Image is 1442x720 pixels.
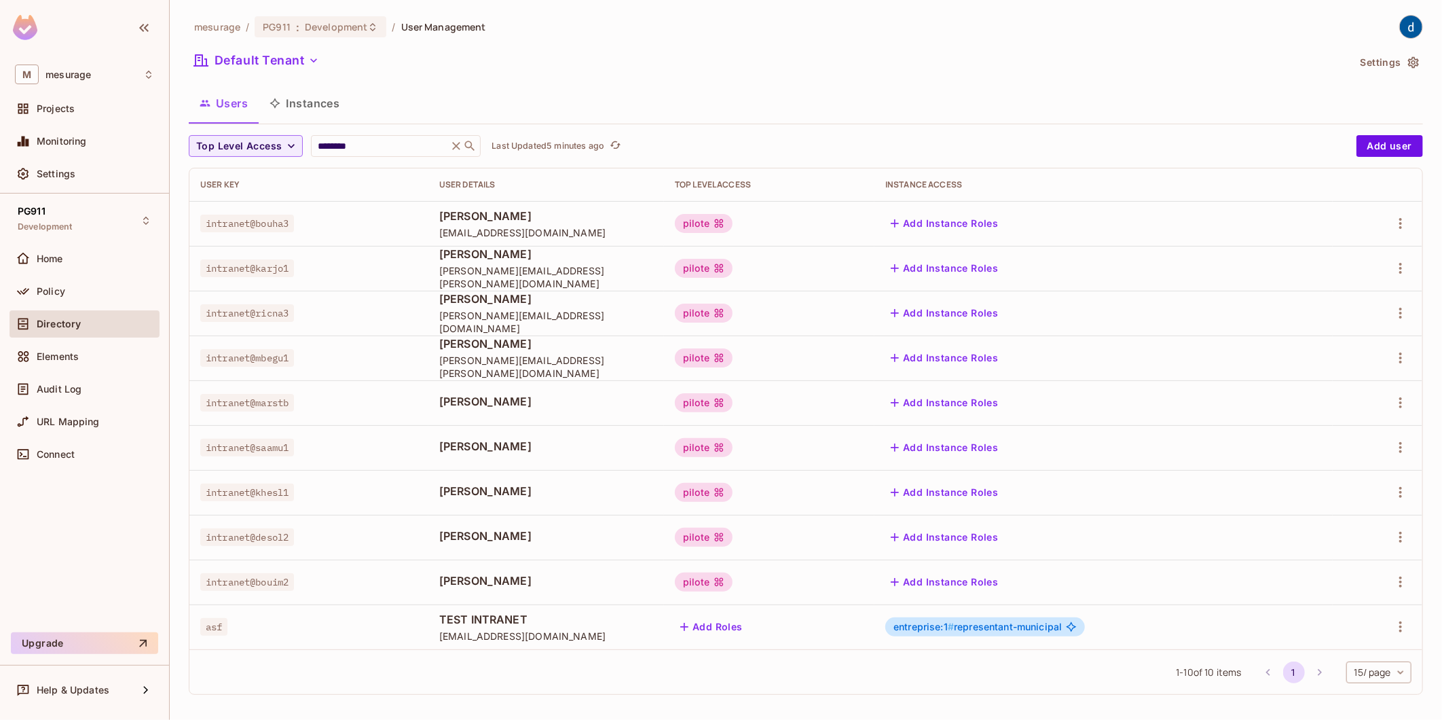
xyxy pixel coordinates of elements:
[263,20,291,33] span: PG911
[200,484,294,501] span: intranet@khesl1
[610,139,621,153] span: refresh
[189,86,259,120] button: Users
[439,309,653,335] span: [PERSON_NAME][EMAIL_ADDRESS][DOMAIN_NAME]
[439,573,653,588] span: [PERSON_NAME]
[15,65,39,84] span: M
[439,354,653,380] span: [PERSON_NAME][EMAIL_ADDRESS][PERSON_NAME][DOMAIN_NAME]
[439,264,653,290] span: [PERSON_NAME][EMAIL_ADDRESS][PERSON_NAME][DOMAIN_NAME]
[439,528,653,543] span: [PERSON_NAME]
[37,168,75,179] span: Settings
[259,86,350,120] button: Instances
[200,259,294,277] span: intranet@karjo1
[1176,665,1241,680] span: 1 - 10 of 10 items
[885,302,1003,324] button: Add Instance Roles
[189,50,325,71] button: Default Tenant
[295,22,300,33] span: :
[885,257,1003,279] button: Add Instance Roles
[439,226,653,239] span: [EMAIL_ADDRESS][DOMAIN_NAME]
[200,618,227,636] span: asf
[37,449,75,460] span: Connect
[439,439,653,454] span: [PERSON_NAME]
[1400,16,1422,38] img: dev 911gcl
[675,528,733,547] div: pilote
[885,437,1003,458] button: Add Instance Roles
[675,573,733,592] div: pilote
[37,416,100,427] span: URL Mapping
[439,336,653,351] span: [PERSON_NAME]
[37,319,81,329] span: Directory
[439,630,653,643] span: [EMAIL_ADDRESS][DOMAIN_NAME]
[607,138,623,154] button: refresh
[200,528,294,546] span: intranet@desol2
[885,571,1003,593] button: Add Instance Roles
[45,69,91,80] span: Workspace: mesurage
[1255,662,1333,683] nav: pagination navigation
[675,179,864,190] div: Top Level Access
[196,138,282,155] span: Top Level Access
[401,20,486,33] span: User Management
[200,439,294,456] span: intranet@saamu1
[1356,135,1423,157] button: Add user
[675,393,733,412] div: pilote
[675,438,733,457] div: pilote
[604,138,623,154] span: Click to refresh data
[893,622,1062,632] span: representant-municipal
[885,347,1003,369] button: Add Instance Roles
[1283,662,1305,683] button: page 1
[200,573,294,591] span: intranet@bouim2
[948,621,954,632] span: #
[200,349,294,367] span: intranet@mbegu1
[439,209,653,223] span: [PERSON_NAME]
[200,394,294,412] span: intranet@marstb
[37,384,81,395] span: Audit Log
[893,621,954,632] span: entreprise:1
[675,304,733,323] div: pilote
[675,259,733,278] div: pilote
[439,394,653,409] span: [PERSON_NAME]
[37,253,63,264] span: Home
[200,215,294,232] span: intranet@bouha3
[1355,52,1423,73] button: Settings
[439,247,653,262] span: [PERSON_NAME]
[200,179,418,190] div: User Key
[37,351,79,362] span: Elements
[200,304,294,322] span: intranet@ricna3
[439,291,653,306] span: [PERSON_NAME]
[885,179,1321,190] div: Instance Access
[37,685,109,696] span: Help & Updates
[37,286,65,297] span: Policy
[675,348,733,367] div: pilote
[189,135,303,157] button: Top Level Access
[1346,662,1411,683] div: 15 / page
[37,136,87,147] span: Monitoring
[305,20,367,33] span: Development
[13,15,37,40] img: SReyMgAAAABJRU5ErkJggg==
[439,179,653,190] div: User Details
[11,632,158,654] button: Upgrade
[675,483,733,502] div: pilote
[885,392,1003,414] button: Add Instance Roles
[439,484,653,499] span: [PERSON_NAME]
[492,141,604,151] p: Last Updated 5 minutes ago
[246,20,249,33] li: /
[439,612,653,627] span: TEST INTRANET
[675,214,733,233] div: pilote
[194,20,240,33] span: the active workspace
[18,206,45,217] span: PG911
[885,526,1003,548] button: Add Instance Roles
[675,616,748,638] button: Add Roles
[18,221,73,232] span: Development
[885,213,1003,234] button: Add Instance Roles
[392,20,395,33] li: /
[885,482,1003,503] button: Add Instance Roles
[37,103,75,114] span: Projects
